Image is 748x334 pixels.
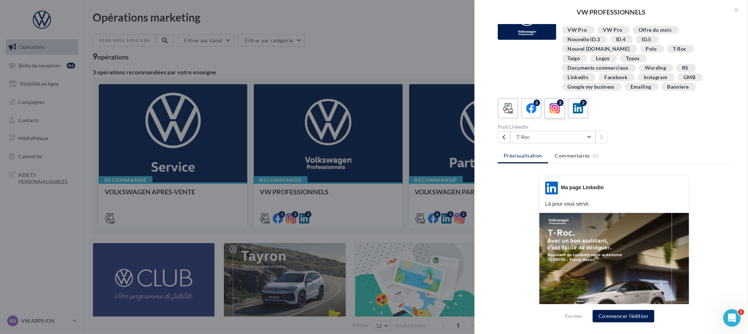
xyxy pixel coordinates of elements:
[498,124,611,129] div: Post LinkedIn
[561,184,604,191] div: Ma page Linkedin
[639,27,672,33] div: Offre du mois
[631,84,651,90] div: Emailing
[510,131,596,143] button: T-Roc
[646,46,657,52] div: Polo
[568,84,615,90] div: Google my business
[593,153,599,159] span: (0)
[580,100,587,106] div: 2
[568,56,580,61] div: Taigo
[667,84,689,90] div: Banniere
[562,312,586,321] button: Fermer
[673,46,687,52] div: T-Roc
[738,309,744,315] span: 1
[723,309,741,327] iframe: Intercom live chat
[568,46,630,52] div: Nouvel [DOMAIN_NAME]
[604,75,628,80] div: Facebook
[555,152,590,159] span: Commentaires
[486,9,736,15] div: VW PROFESSIONNELS
[626,56,640,61] div: Typos
[616,37,625,42] div: ID.4
[645,65,666,71] div: Wording
[568,27,587,33] div: VW Pro
[568,65,629,71] div: Documents commerciaux
[593,310,654,322] button: Commencer l'édition
[568,75,589,80] div: Linkedln
[545,200,683,207] p: Là pour vous servir.
[683,75,695,80] div: GMB
[596,56,610,61] div: Logos
[642,37,651,42] div: ID.5
[534,100,540,106] div: 2
[603,27,623,33] div: VW Pro
[682,65,689,71] div: RS
[644,75,667,80] div: Instagram
[568,37,600,42] div: Nouvelle ID.3
[557,100,563,106] div: 2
